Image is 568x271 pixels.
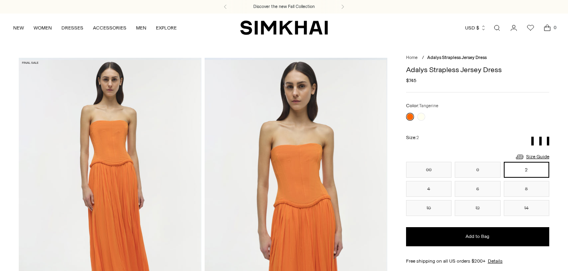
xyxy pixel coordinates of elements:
span: Add to Bag [465,233,489,240]
a: Size Guide [515,152,549,162]
a: MEN [136,19,146,37]
button: 10 [406,200,452,216]
a: SIMKHAI [240,20,328,35]
button: USD $ [465,19,486,37]
button: 8 [504,181,549,197]
div: / [422,55,424,61]
span: 0 [551,24,558,31]
a: Wishlist [523,20,538,36]
a: DRESSES [61,19,83,37]
button: 00 [406,162,452,178]
a: EXPLORE [156,19,177,37]
button: 14 [504,200,549,216]
span: Tangerine [419,103,438,108]
button: 4 [406,181,452,197]
button: 12 [455,200,500,216]
a: Open search modal [489,20,505,36]
a: NEW [13,19,24,37]
button: 6 [455,181,500,197]
label: Size: [406,134,419,141]
a: Home [406,55,418,60]
a: WOMEN [34,19,52,37]
span: Adalys Strapless Jersey Dress [427,55,487,60]
a: ACCESSORIES [93,19,126,37]
a: Discover the new Fall Collection [253,4,315,10]
div: Free shipping on all US orders $200+ [406,257,549,265]
button: 2 [504,162,549,178]
button: 0 [455,162,500,178]
a: Details [488,257,503,265]
button: Add to Bag [406,227,549,246]
a: Go to the account page [506,20,522,36]
span: 2 [416,135,419,140]
span: $745 [406,77,416,84]
nav: breadcrumbs [406,55,549,61]
h1: Adalys Strapless Jersey Dress [406,66,549,73]
a: Open cart modal [539,20,555,36]
label: Color: [406,102,438,110]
